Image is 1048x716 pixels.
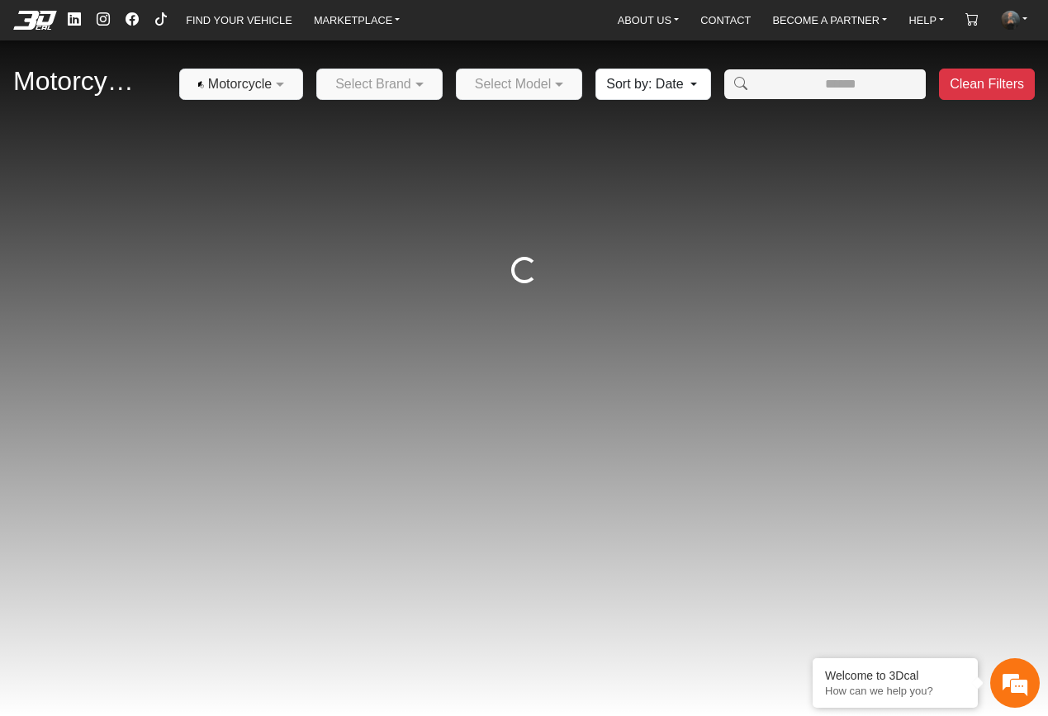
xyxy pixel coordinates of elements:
[179,8,298,31] a: FIND YOUR VEHICLE
[825,685,965,697] p: How can we help you?
[307,8,407,31] a: MARKETPLACE
[611,8,685,31] a: ABOUT US
[756,69,927,99] input: Amount (to the nearest dollar)
[903,8,951,31] a: HELP
[939,69,1035,100] button: Clean Filters
[595,69,710,100] button: Sort by: Date
[13,59,146,103] h2: Motorcycles
[694,8,757,31] a: CONTACT
[766,8,894,31] a: BECOME A PARTNER
[825,669,965,682] div: Welcome to 3Dcal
